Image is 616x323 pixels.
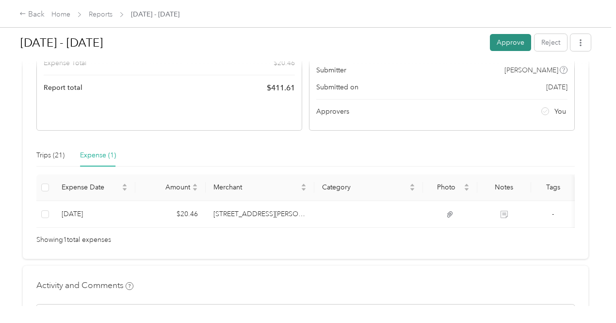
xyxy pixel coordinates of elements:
[316,65,346,75] span: Submitter
[322,183,407,191] span: Category
[477,174,532,201] th: Notes
[135,201,206,228] td: $20.46
[20,31,483,54] h1: Sep 1 - 30, 2025
[423,174,477,201] th: Photo
[316,106,349,117] span: Approvers
[531,201,575,228] td: -
[54,174,135,201] th: Expense Date
[539,183,567,191] div: Tags
[464,182,470,188] span: caret-up
[213,183,299,191] span: Merchant
[562,269,616,323] iframe: Everlance-gr Chat Button Frame
[36,150,65,161] div: Trips (21)
[89,10,113,18] a: Reports
[36,235,111,245] span: Showing 1 total expenses
[62,183,120,191] span: Expense Date
[301,182,307,188] span: caret-up
[192,187,198,192] span: caret-down
[131,9,179,19] span: [DATE] - [DATE]
[143,183,190,191] span: Amount
[122,187,128,192] span: caret-down
[301,187,307,192] span: caret-down
[409,182,415,188] span: caret-up
[80,150,116,161] div: Expense (1)
[554,106,566,117] span: You
[206,174,314,201] th: Merchant
[490,34,531,51] button: Approve
[36,279,133,291] h4: Activity and Comments
[431,183,462,191] span: Photo
[504,65,558,75] span: [PERSON_NAME]
[19,9,45,20] div: Back
[535,34,567,51] button: Reject
[464,187,470,192] span: caret-down
[135,174,206,201] th: Amount
[192,182,198,188] span: caret-up
[316,82,358,92] span: Submitted on
[44,83,82,93] span: Report total
[54,201,135,228] td: 9-25-2025
[267,82,295,94] span: $ 411.61
[552,210,554,218] span: -
[314,174,423,201] th: Category
[546,82,567,92] span: [DATE]
[531,174,575,201] th: Tags
[51,10,70,18] a: Home
[409,187,415,192] span: caret-down
[122,182,128,188] span: caret-up
[206,201,314,228] td: 601 E San Patricio Ave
